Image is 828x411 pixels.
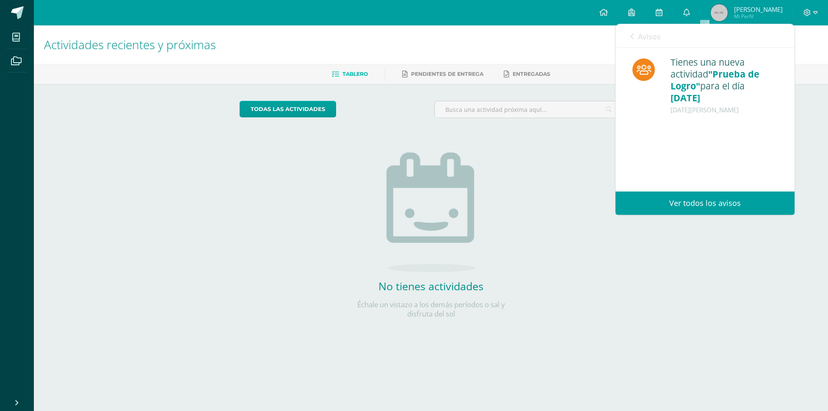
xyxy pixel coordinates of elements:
input: Busca una actividad próxima aquí... [435,101,622,118]
a: todas las Actividades [240,101,336,117]
h2: No tienes actividades [346,279,516,293]
img: no_activities.png [386,153,475,272]
div: Tienes una nueva actividad para el día [671,56,778,116]
a: Pendientes de entrega [402,67,483,81]
span: [PERSON_NAME] [734,5,783,14]
a: Ver todos los avisos [615,192,795,215]
span: Actividades recientes y próximas [44,36,216,53]
span: [DATE] [671,92,700,104]
p: Échale un vistazo a los demás períodos o sal y disfruta del sol [346,300,516,319]
span: "Prueba de Logro" [671,68,759,92]
span: Tablero [342,71,368,77]
span: Avisos [638,31,661,42]
span: avisos sin leer [726,31,780,40]
span: Pendientes de entrega [411,71,483,77]
img: 45x45 [711,4,728,21]
a: Tablero [332,67,368,81]
div: [DATE][PERSON_NAME] [671,104,778,116]
span: Mi Perfil [734,13,783,20]
span: 602 [726,31,737,40]
a: Entregadas [504,67,550,81]
span: Entregadas [513,71,550,77]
